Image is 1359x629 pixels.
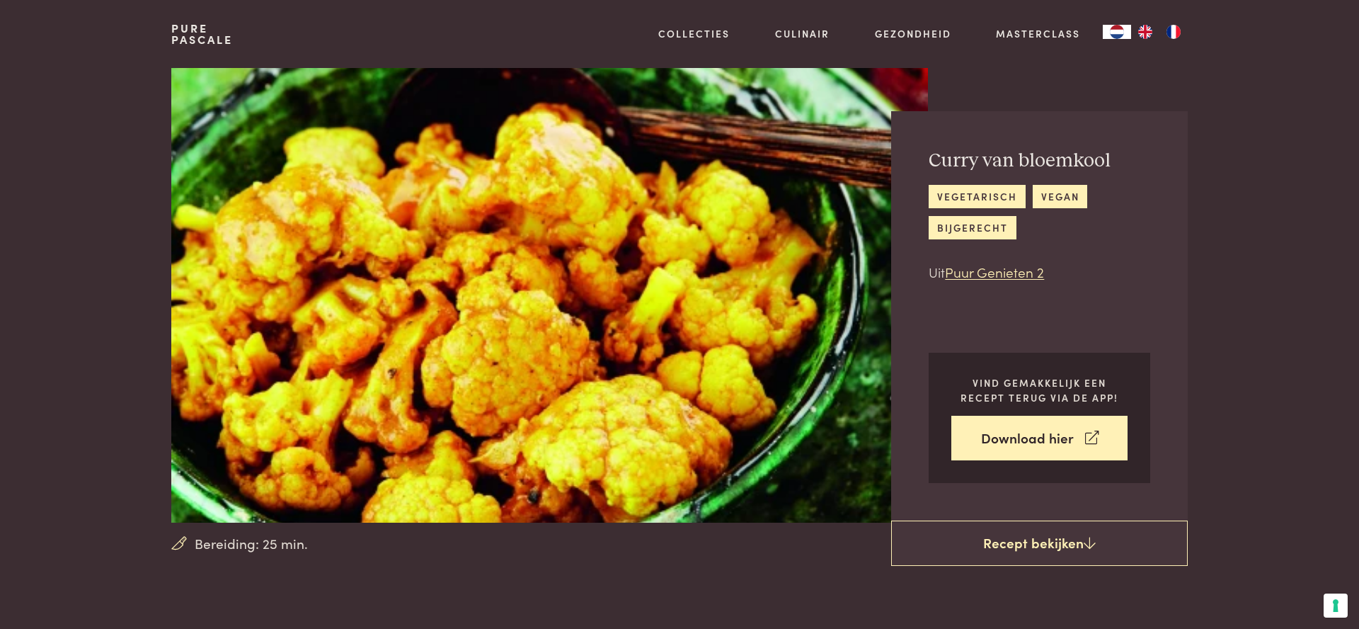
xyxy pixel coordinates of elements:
h2: Curry van bloemkool [929,149,1150,174]
a: vegetarisch [929,185,1025,208]
span: Bereiding: 25 min. [195,533,308,554]
aside: Language selected: Nederlands [1103,25,1188,39]
p: Vind gemakkelijk een recept terug via de app! [951,375,1128,404]
a: Recept bekijken [891,521,1188,566]
a: Gezondheid [875,26,951,41]
a: bijgerecht [929,216,1016,239]
p: Uit [929,262,1150,283]
a: EN [1131,25,1159,39]
a: Puur Genieten 2 [945,262,1044,281]
ul: Language list [1131,25,1188,39]
a: vegan [1033,185,1087,208]
img: Curry van bloemkool [171,68,928,523]
a: FR [1159,25,1188,39]
a: Masterclass [996,26,1080,41]
a: NL [1103,25,1131,39]
div: Language [1103,25,1131,39]
button: Uw voorkeuren voor toestemming voor trackingtechnologieën [1324,594,1348,618]
a: Culinair [775,26,830,41]
a: PurePascale [171,23,233,45]
a: Download hier [951,416,1128,460]
a: Collecties [658,26,730,41]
